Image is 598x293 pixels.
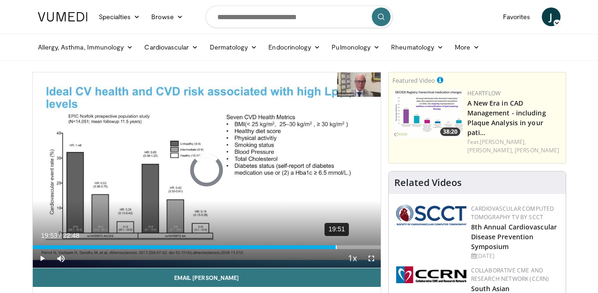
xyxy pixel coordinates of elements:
[440,128,460,136] span: 38:20
[394,177,462,188] h4: Related Videos
[59,232,61,239] span: /
[362,249,381,268] button: Fullscreen
[467,99,546,137] a: A New Era in CAD Management - including Plaque Analysis in your pati…
[263,38,326,57] a: Endocrinology
[467,138,562,155] div: Feat.
[392,89,463,138] img: 738d0e2d-290f-4d89-8861-908fb8b721dc.150x105_q85_crop-smart_upscale.jpg
[326,38,385,57] a: Pulmonology
[467,89,501,97] a: Heartflow
[52,249,70,268] button: Mute
[139,38,204,57] a: Cardiovascular
[467,146,513,154] a: [PERSON_NAME],
[146,7,189,26] a: Browse
[471,266,549,283] a: Collaborative CME and Research Network (CCRN)
[515,146,559,154] a: [PERSON_NAME]
[32,38,139,57] a: Allergy, Asthma, Immunology
[396,205,466,225] img: 51a70120-4f25-49cc-93a4-67582377e75f.png.150x105_q85_autocrop_double_scale_upscale_version-0.2.png
[471,252,558,260] div: [DATE]
[542,7,561,26] a: J
[63,232,79,239] span: 22:48
[206,6,393,28] input: Search topics, interventions
[41,232,58,239] span: 19:53
[392,89,463,138] a: 38:20
[480,138,526,146] a: [PERSON_NAME],
[497,7,536,26] a: Favorites
[471,205,554,221] a: Cardiovascular Computed Tomography TV by SCCT
[33,72,381,268] video-js: Video Player
[471,222,557,251] a: 8th Annual Cardiovascular Disease Prevention Symposium
[396,266,466,283] img: a04ee3ba-8487-4636-b0fb-5e8d268f3737.png.150x105_q85_autocrop_double_scale_upscale_version-0.2.png
[33,268,381,287] a: Email [PERSON_NAME]
[38,12,88,21] img: VuMedi Logo
[449,38,485,57] a: More
[33,245,381,249] div: Progress Bar
[385,38,449,57] a: Rheumatology
[392,76,435,85] small: Featured Video
[33,249,52,268] button: Play
[343,249,362,268] button: Playback Rate
[93,7,146,26] a: Specialties
[204,38,263,57] a: Dermatology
